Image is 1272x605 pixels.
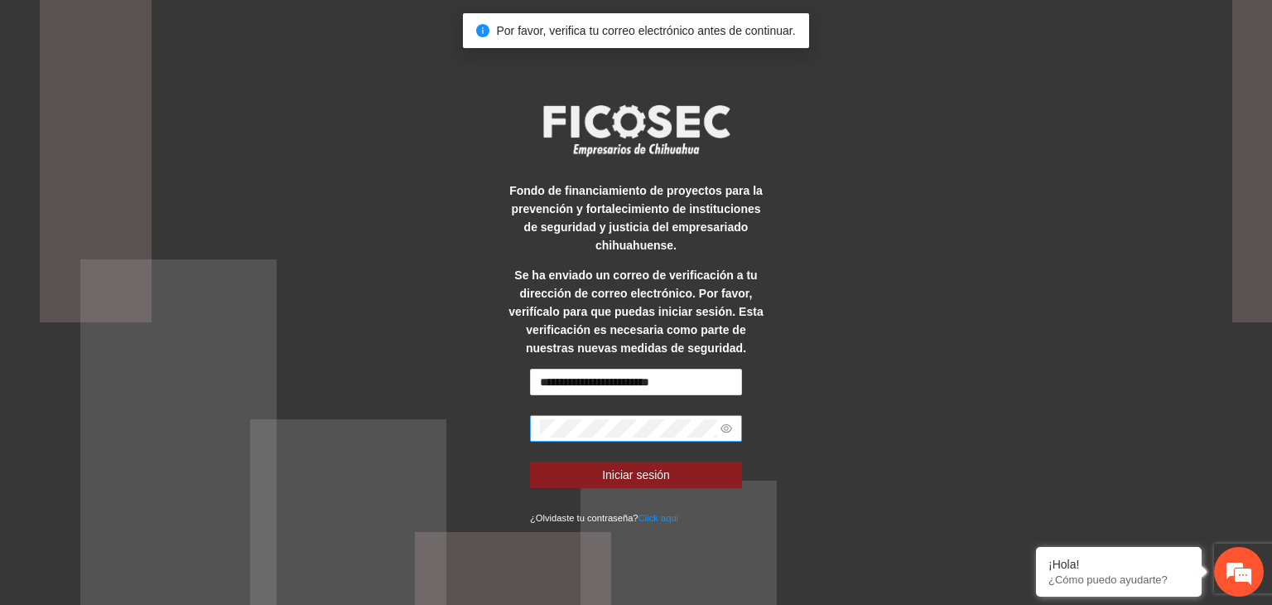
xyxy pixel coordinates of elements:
[509,184,763,252] strong: Fondo de financiamiento de proyectos para la prevención y fortalecimiento de instituciones de seg...
[720,423,732,434] span: eye
[508,269,763,355] strong: Se ha enviado un correo de verificación a tu dirección de correo electrónico. Por favor, verifíca...
[1048,558,1189,571] div: ¡Hola!
[530,462,742,488] button: Iniciar sesión
[602,466,670,484] span: Iniciar sesión
[272,8,311,48] div: Minimizar ventana de chat en vivo
[8,418,316,476] textarea: Escriba su mensaje y pulse “Intro”
[638,513,679,523] a: Click aqui
[532,99,740,161] img: logo
[476,24,489,37] span: info-circle
[86,85,278,106] div: Chatee con nosotros ahora
[530,513,678,523] small: ¿Olvidaste tu contraseña?
[96,204,229,371] span: Estamos en línea.
[1048,574,1189,586] p: ¿Cómo puedo ayudarte?
[496,24,795,37] span: Por favor, verifica tu correo electrónico antes de continuar.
